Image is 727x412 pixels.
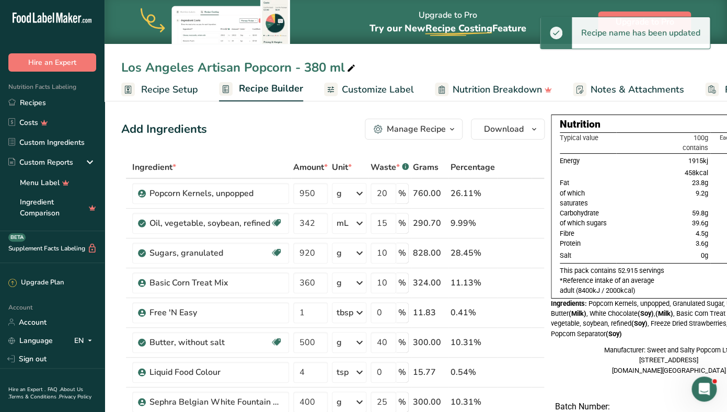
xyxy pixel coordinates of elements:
div: EN [74,334,96,347]
span: 4.5g [696,230,708,237]
a: Recipe Builder [219,77,303,102]
div: 828.00 [413,247,446,259]
div: Los Angeles Artisan Popcorn - 380 ml [121,58,357,77]
th: Typical value [560,132,616,153]
a: Recipe Setup [121,78,198,101]
div: 26.11% [451,187,495,200]
div: BETA [8,233,26,242]
div: 15.77 [413,366,446,379]
span: Recipe Builder [239,82,303,96]
div: g [337,396,342,408]
td: of which saturates [560,188,616,209]
div: 324.00 [413,277,446,289]
td: of which sugars [560,218,616,228]
div: 10.31% [451,336,495,349]
b: (Milk) [569,310,586,317]
div: Oil, vegetable, soybean, refined [149,217,270,230]
div: 28.45% [451,247,495,259]
span: Customize Label [342,83,414,97]
span: Unit [332,161,352,174]
span: Notes & Attachments [591,83,684,97]
div: Add Ingredients [121,121,207,138]
a: Notes & Attachments [573,78,684,101]
span: *Reference intake of an average adult (8400kJ / 2000kcal) [560,277,654,294]
td: Fat [560,178,616,188]
div: 300.00 [413,336,446,349]
th: 100g contains [616,132,710,153]
div: g [337,277,342,289]
button: Hire an Expert [8,53,96,72]
div: tsp [337,366,349,379]
td: Carbohydrate [560,208,616,218]
div: 290.70 [413,217,446,230]
div: 760.00 [413,187,446,200]
span: Recipe Setup [141,83,198,97]
div: g [337,187,342,200]
div: 10.31% [451,396,495,408]
div: Butter, without salt [149,336,270,349]
a: Customize Label [324,78,414,101]
span: Percentage [451,161,495,174]
button: Upgrade to Pro [598,12,691,32]
span: 1915kj [688,157,708,165]
span: Nutrition Breakdown [453,83,542,97]
div: Sephra Belgian White Fountain Chocolate [149,396,280,408]
div: Manage Recipe [387,123,446,135]
div: 11.13% [451,277,495,289]
button: Download [471,119,545,140]
span: 0g [701,251,708,259]
div: Recipe name has been updated [572,17,710,49]
span: 23.8g [692,179,708,187]
div: 0.41% [451,306,495,319]
b: (Soy) [606,330,622,338]
div: g [337,336,342,349]
div: 11.83 [413,306,446,319]
div: g [337,247,342,259]
span: Upgrade to Pro [615,16,674,28]
td: Salt [560,248,616,263]
div: Waste [371,161,409,174]
a: Nutrition Breakdown [435,78,552,101]
div: 300.00 [413,396,446,408]
span: Ingredient [132,161,176,174]
span: 458kcal [685,169,708,177]
b: (Soy) [638,310,654,317]
button: Manage Recipe [365,119,463,140]
td: Energy [560,153,616,168]
div: Sugars, granulated [149,247,270,259]
div: Popcorn Kernels, unpopped [149,187,280,200]
div: Upgrade to Pro [369,1,526,44]
div: Upgrade Plan [8,278,64,288]
a: Hire an Expert . [8,386,45,393]
div: mL [337,217,349,230]
span: 3.6g [696,239,708,247]
iframe: Intercom live chat [691,376,717,402]
span: Grams [413,161,438,174]
div: Basic Corn Treat Mix [149,277,280,289]
span: 59.8g [692,209,708,217]
a: Privacy Policy [59,393,91,400]
td: Protein [560,238,616,248]
td: Fibre [560,228,616,238]
span: Recipe Costing [425,22,492,35]
b: (Milk) [655,310,673,317]
div: tbsp [337,306,353,319]
div: 0.54% [451,366,495,379]
div: 9.99% [451,217,495,230]
a: Terms & Conditions . [9,393,59,400]
span: Amount [293,161,328,174]
div: Custom Reports [8,157,73,168]
div: Free 'N Easy [149,306,280,319]
span: Try our New Feature [369,22,526,35]
div: Liquid Food Colour [149,366,280,379]
span: 9.2g [696,189,708,197]
a: Language [8,331,53,350]
a: FAQ . [48,386,60,393]
span: 39.6g [692,219,708,227]
span: Ingredients: [551,300,587,307]
span: Download [484,123,524,135]
b: (Soy) [631,319,648,327]
a: About Us . [8,386,83,400]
